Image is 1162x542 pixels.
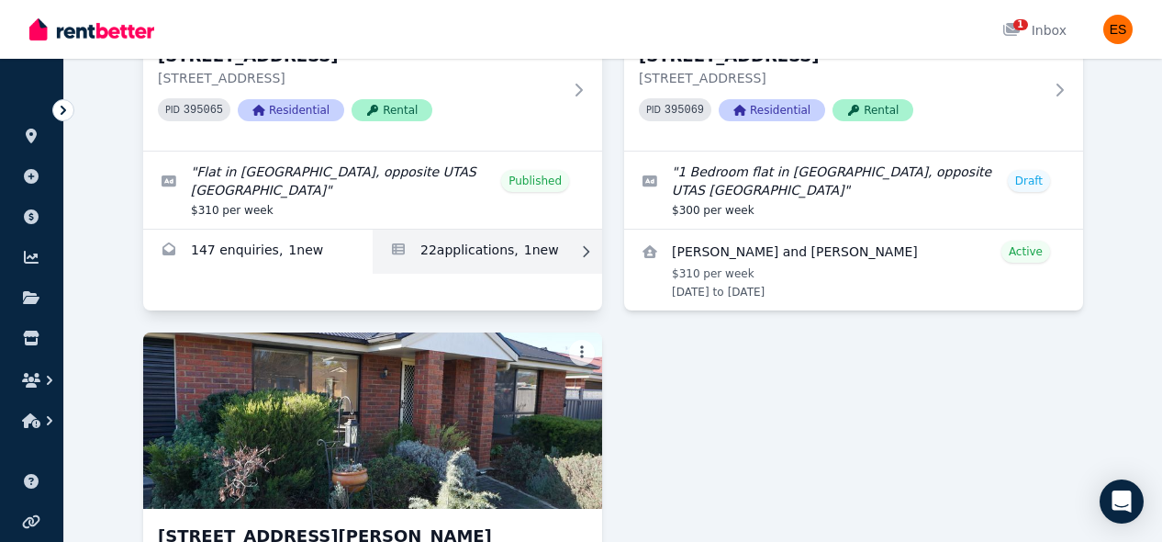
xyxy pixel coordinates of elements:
p: [STREET_ADDRESS] [639,69,1043,87]
span: 1 [1013,19,1028,30]
span: Residential [719,99,825,121]
a: Edit listing: 1 Bedroom flat in Invermay, opposite UTAS Inveresk Campus [624,152,1083,229]
span: Rental [832,99,913,121]
p: [STREET_ADDRESS] [158,69,562,87]
code: 395069 [665,104,704,117]
a: Enquiries for Unit 2/55 Invermay Rd, Invermay [143,230,373,274]
img: Evangeline Samoilov [1103,15,1133,44]
code: 395065 [184,104,223,117]
button: More options [569,340,595,366]
div: Open Intercom Messenger [1100,480,1144,524]
span: Residential [238,99,344,121]
div: Inbox [1002,21,1067,40]
img: RentBetter [29,16,154,43]
a: Applications for Unit 2/55 Invermay Rd, Invermay [373,230,602,274]
a: View details for Alexander and Jacqueline Altman [624,230,1083,311]
small: PID [165,105,180,115]
span: Rental [352,99,432,121]
small: PID [646,105,661,115]
img: 15 Bethune Pl, Newnham [143,333,602,509]
a: Edit listing: Flat in Invermay, opposite UTAS Inveresk Campus [143,152,602,229]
